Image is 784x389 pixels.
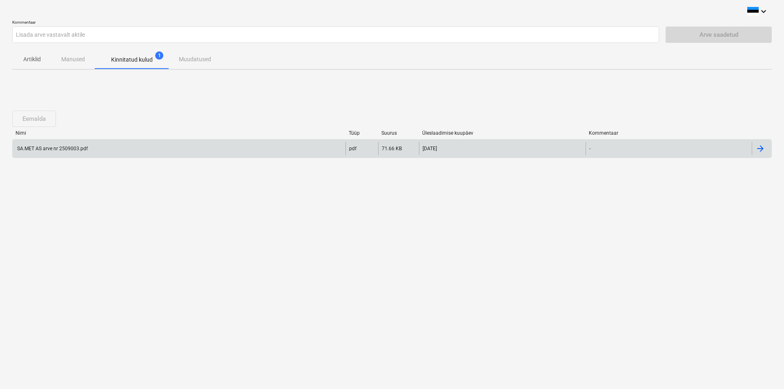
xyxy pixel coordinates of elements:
[382,146,402,151] div: 71.66 KB
[381,130,416,136] div: Suurus
[349,146,356,151] div: pdf
[589,130,749,136] div: Kommentaar
[22,55,42,64] p: Artiklid
[423,146,437,151] div: [DATE]
[589,146,590,151] div: -
[111,56,153,64] p: Kinnitatud kulud
[349,130,375,136] div: Tüüp
[155,51,163,60] span: 1
[16,146,88,151] div: SA.MET AS arve nr 2509003.pdf
[16,130,342,136] div: Nimi
[422,130,582,136] div: Üleslaadimise kuupäev
[12,20,659,27] p: Kommentaar
[759,7,768,16] i: keyboard_arrow_down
